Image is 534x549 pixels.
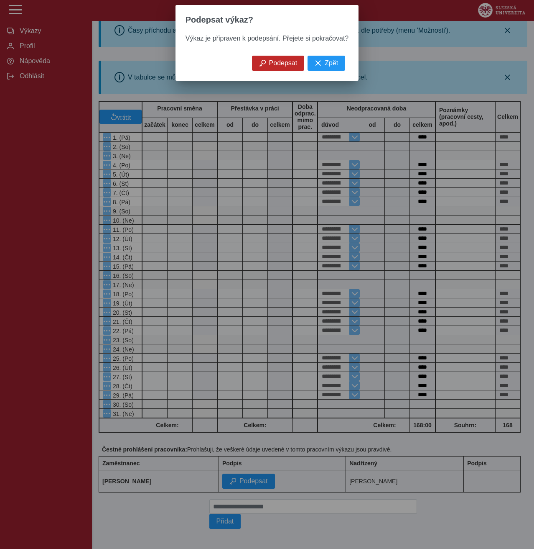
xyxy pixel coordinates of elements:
[186,35,348,42] span: Výkaz je připraven k podepsání. Přejete si pokračovat?
[252,56,305,71] button: Podepsat
[269,59,298,67] span: Podepsat
[325,59,338,67] span: Zpět
[308,56,345,71] button: Zpět
[186,15,253,25] span: Podepsat výkaz?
